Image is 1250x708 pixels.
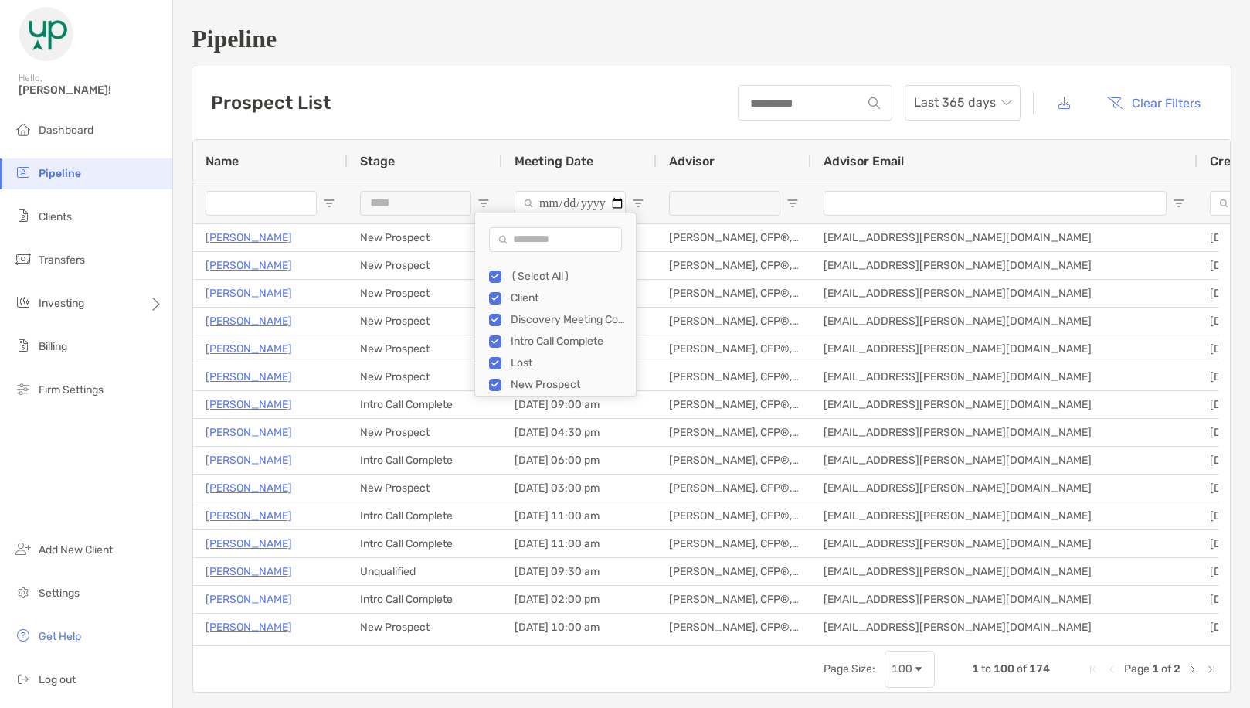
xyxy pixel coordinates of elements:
[868,97,880,109] img: input icon
[323,197,335,209] button: Open Filter Menu
[360,154,395,168] span: Stage
[206,451,292,470] a: [PERSON_NAME]
[39,254,85,267] span: Transfers
[502,558,657,585] div: [DATE] 09:30 am
[811,502,1197,529] div: [EMAIL_ADDRESS][PERSON_NAME][DOMAIN_NAME]
[811,475,1197,502] div: [EMAIL_ADDRESS][PERSON_NAME][DOMAIN_NAME]
[474,213,637,397] div: Column Filter
[14,206,32,225] img: clients icon
[511,378,627,391] div: New Prospect
[206,367,292,386] a: [PERSON_NAME]
[39,124,93,137] span: Dashboard
[824,154,904,168] span: Advisor Email
[811,252,1197,279] div: [EMAIL_ADDRESS][PERSON_NAME][DOMAIN_NAME]
[1087,663,1099,676] div: First Page
[348,419,502,446] div: New Prospect
[348,335,502,363] div: New Prospect
[206,284,292,303] a: [PERSON_NAME]
[348,558,502,585] div: Unqualified
[972,662,979,676] span: 1
[657,502,811,529] div: [PERSON_NAME], CFP®, CFA®, CDFA®
[657,252,811,279] div: [PERSON_NAME], CFP®, CFA®, CDFA®
[206,191,317,216] input: Name Filter Input
[14,380,32,398] img: firm-settings icon
[19,6,74,62] img: Zoe Logo
[811,335,1197,363] div: [EMAIL_ADDRESS][PERSON_NAME][DOMAIN_NAME]
[657,308,811,335] div: [PERSON_NAME], CFP®, CFA®, CDFA®
[206,395,292,414] p: [PERSON_NAME]
[811,558,1197,585] div: [EMAIL_ADDRESS][PERSON_NAME][DOMAIN_NAME]
[824,191,1167,216] input: Advisor Email Filter Input
[206,423,292,442] a: [PERSON_NAME]
[657,363,811,390] div: [PERSON_NAME], CFP®, CFA®, CDFA®
[657,558,811,585] div: [PERSON_NAME], CFP®, CFA®, CDFA®
[348,447,502,474] div: Intro Call Complete
[39,210,72,223] span: Clients
[811,308,1197,335] div: [EMAIL_ADDRESS][PERSON_NAME][DOMAIN_NAME]
[348,391,502,418] div: Intro Call Complete
[657,475,811,502] div: [PERSON_NAME], CFP®, CFA®, CDFA®
[657,224,811,251] div: [PERSON_NAME], CFP®, CFA®, CDFA®
[1095,86,1212,120] button: Clear Filters
[211,92,331,114] h3: Prospect List
[206,339,292,359] a: [PERSON_NAME]
[39,167,81,180] span: Pipeline
[632,197,644,209] button: Open Filter Menu
[1174,662,1180,676] span: 2
[657,614,811,641] div: [PERSON_NAME], CFP®, CFA®, CDFA®
[477,197,490,209] button: Open Filter Menu
[657,419,811,446] div: [PERSON_NAME], CFP®, CFA®, CDFA®
[206,562,292,581] a: [PERSON_NAME]
[786,197,799,209] button: Open Filter Menu
[348,280,502,307] div: New Prospect
[14,583,32,601] img: settings icon
[489,227,622,252] input: Search filter values
[824,662,875,676] div: Page Size:
[14,626,32,645] img: get-help icon
[475,266,636,417] div: Filter List
[206,534,292,553] a: [PERSON_NAME]
[206,590,292,609] a: [PERSON_NAME]
[19,83,163,97] span: [PERSON_NAME]!
[39,383,104,397] span: Firm Settings
[39,587,80,600] span: Settings
[511,356,627,369] div: Lost
[206,256,292,275] a: [PERSON_NAME]
[14,163,32,182] img: pipeline icon
[657,391,811,418] div: [PERSON_NAME], CFP®, CFA®, CDFA®
[1029,662,1050,676] span: 174
[511,291,627,305] div: Client
[811,280,1197,307] div: [EMAIL_ADDRESS][PERSON_NAME][DOMAIN_NAME]
[206,311,292,331] p: [PERSON_NAME]
[657,586,811,613] div: [PERSON_NAME], CFP®, CFA®, CDFA®
[206,154,239,168] span: Name
[502,530,657,557] div: [DATE] 11:00 am
[1106,663,1118,676] div: Previous Page
[14,336,32,355] img: billing icon
[206,506,292,526] p: [PERSON_NAME]
[669,154,715,168] span: Advisor
[206,228,292,247] a: [PERSON_NAME]
[39,340,67,353] span: Billing
[39,297,84,310] span: Investing
[657,447,811,474] div: [PERSON_NAME], CFP®, CFA®, CDFA®
[515,154,593,168] span: Meeting Date
[348,363,502,390] div: New Prospect
[981,662,991,676] span: to
[348,502,502,529] div: Intro Call Complete
[39,673,76,686] span: Log out
[1205,663,1218,676] div: Last Page
[206,478,292,498] a: [PERSON_NAME]
[348,530,502,557] div: Intro Call Complete
[14,250,32,268] img: transfers icon
[811,530,1197,557] div: [EMAIL_ADDRESS][PERSON_NAME][DOMAIN_NAME]
[206,618,292,637] a: [PERSON_NAME]
[511,313,627,326] div: Discovery Meeting Complete
[502,614,657,641] div: [DATE] 10:00 am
